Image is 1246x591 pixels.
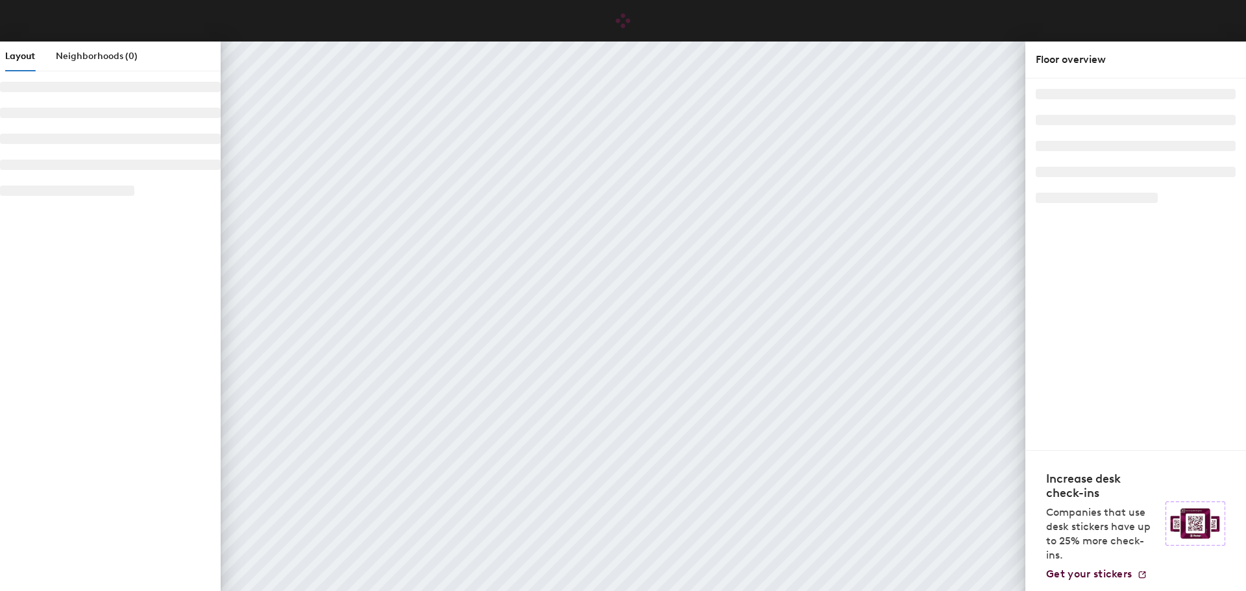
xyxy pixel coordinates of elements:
span: Get your stickers [1046,568,1132,580]
h4: Increase desk check-ins [1046,472,1158,500]
img: Sticker logo [1166,501,1225,546]
div: Floor overview [1036,52,1236,67]
span: Neighborhoods (0) [56,51,138,62]
a: Get your stickers [1046,568,1147,581]
span: Layout [5,51,35,62]
p: Companies that use desk stickers have up to 25% more check-ins. [1046,505,1158,562]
